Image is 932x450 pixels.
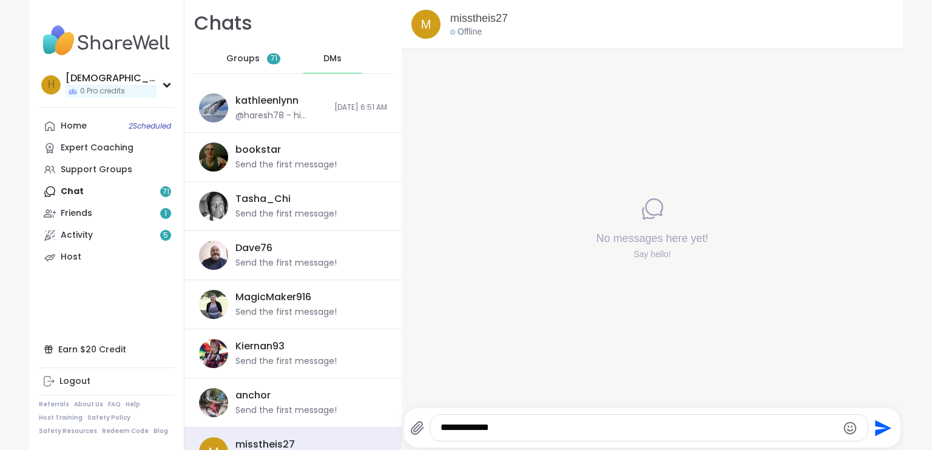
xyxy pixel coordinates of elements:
[39,338,174,360] div: Earn $20 Credit
[129,121,171,131] span: 2 Scheduled
[39,203,174,224] a: Friends1
[39,19,174,62] img: ShareWell Nav Logo
[39,115,174,137] a: Home2Scheduled
[235,355,337,368] div: Send the first message!
[271,53,277,64] span: 71
[235,159,337,171] div: Send the first message!
[235,192,291,206] div: Tasha_Chi
[59,375,90,388] div: Logout
[194,10,252,37] h1: Chats
[61,207,92,220] div: Friends
[39,414,83,422] a: Host Training
[235,405,337,417] div: Send the first message!
[226,53,260,65] span: Groups
[39,371,174,392] a: Logout
[235,257,337,269] div: Send the first message!
[199,143,228,172] img: https://sharewell-space-live.sfo3.digitaloceanspaces.com/user-generated/535310fa-e9f2-4698-8a7d-4...
[235,340,285,353] div: Kiernan93
[48,77,55,93] span: h
[66,72,157,85] div: [DEMOGRAPHIC_DATA]
[868,414,896,442] button: Send
[74,400,103,409] a: About Us
[164,209,167,219] span: 1
[154,427,168,435] a: Blog
[199,93,228,123] img: https://sharewell-space-live.sfo3.digitaloceanspaces.com/user-generated/a83e0c5a-a5d7-4dfe-98a3-d...
[235,143,281,156] div: bookstar
[61,120,87,132] div: Home
[235,94,299,107] div: kathleenlynn
[39,159,174,181] a: Support Groups
[596,231,708,246] h4: No messages here yet!
[421,15,431,33] span: m
[199,339,228,368] img: https://sharewell-space-live.sfo3.digitaloceanspaces.com/user-generated/68274720-81bd-44ac-9e43-a...
[126,400,140,409] a: Help
[61,229,93,241] div: Activity
[441,421,837,434] textarea: Type your message
[596,249,708,261] div: Say hello!
[235,208,337,220] div: Send the first message!
[199,241,228,270] img: https://sharewell-space-live.sfo3.digitaloceanspaces.com/user-generated/7b48ed95-4a68-4e32-97f3-5...
[235,241,272,255] div: Dave76
[39,137,174,159] a: Expert Coaching
[323,53,342,65] span: DMs
[108,400,121,409] a: FAQ
[235,110,327,122] div: @haresh78 - hi [PERSON_NAME]
[87,414,130,422] a: Safety Policy
[450,11,508,26] a: misstheis27
[235,290,311,304] div: MagicMaker916
[199,388,228,417] img: https://sharewell-space-live.sfo3.digitaloceanspaces.com/user-generated/bd698b57-9748-437a-a102-e...
[843,421,857,435] button: Emoji picker
[39,246,174,268] a: Host
[450,26,482,38] div: Offline
[235,306,337,318] div: Send the first message!
[61,251,81,263] div: Host
[39,400,69,409] a: Referrals
[39,427,97,435] a: Safety Resources
[199,192,228,221] img: https://sharewell-space-live.sfo3.digitaloceanspaces.com/user-generated/d44ce118-e614-49f3-90b3-4...
[61,142,133,154] div: Expert Coaching
[61,164,132,176] div: Support Groups
[334,102,387,113] span: [DATE] 6:51 AM
[102,427,149,435] a: Redeem Code
[199,290,228,319] img: https://sharewell-space-live.sfo3.digitaloceanspaces.com/user-generated/de560d31-3916-4c8e-a9f4-e...
[39,224,174,246] a: Activity5
[163,230,168,241] span: 5
[80,86,125,96] span: 0 Pro credits
[235,389,271,402] div: anchor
